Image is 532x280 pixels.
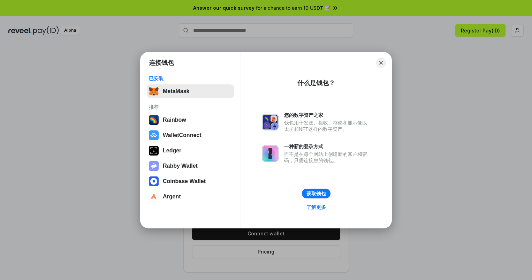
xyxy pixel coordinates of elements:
div: 推荐 [149,104,232,110]
div: Coinbase Wallet [163,178,206,184]
img: svg+xml,%3Csvg%20xmlns%3D%22http%3A%2F%2Fwww.w3.org%2F2000%2Fsvg%22%20width%3D%2228%22%20height%3... [149,146,159,156]
div: 已安装 [149,75,232,82]
div: 获取钱包 [306,190,326,197]
button: Ledger [147,144,234,158]
button: WalletConnect [147,128,234,142]
button: 获取钱包 [302,189,330,198]
img: svg+xml,%3Csvg%20xmlns%3D%22http%3A%2F%2Fwww.w3.org%2F2000%2Fsvg%22%20fill%3D%22none%22%20viewBox... [262,114,279,130]
button: Close [376,58,386,68]
div: 什么是钱包？ [297,79,335,87]
img: svg+xml,%3Csvg%20width%3D%22120%22%20height%3D%22120%22%20viewBox%3D%220%200%20120%20120%22%20fil... [149,115,159,125]
button: Rainbow [147,113,234,127]
img: svg+xml,%3Csvg%20xmlns%3D%22http%3A%2F%2Fwww.w3.org%2F2000%2Fsvg%22%20fill%3D%22none%22%20viewBox... [262,145,279,162]
a: 了解更多 [302,203,330,212]
div: Ledger [163,147,181,154]
div: 钱包用于发送、接收、存储和显示像以太坊和NFT这样的数字资产。 [284,120,371,132]
img: svg+xml,%3Csvg%20xmlns%3D%22http%3A%2F%2Fwww.w3.org%2F2000%2Fsvg%22%20fill%3D%22none%22%20viewBox... [149,161,159,171]
div: 了解更多 [306,204,326,210]
button: Argent [147,190,234,204]
button: MetaMask [147,84,234,98]
div: 您的数字资产之家 [284,112,371,118]
div: Rabby Wallet [163,163,198,169]
div: Argent [163,194,181,200]
button: Coinbase Wallet [147,174,234,188]
div: Rainbow [163,117,186,123]
img: svg+xml,%3Csvg%20width%3D%2228%22%20height%3D%2228%22%20viewBox%3D%220%200%2028%2028%22%20fill%3D... [149,130,159,140]
div: 一种新的登录方式 [284,143,371,150]
img: svg+xml,%3Csvg%20fill%3D%22none%22%20height%3D%2233%22%20viewBox%3D%220%200%2035%2033%22%20width%... [149,86,159,96]
img: svg+xml,%3Csvg%20width%3D%2228%22%20height%3D%2228%22%20viewBox%3D%220%200%2028%2028%22%20fill%3D... [149,192,159,202]
div: 而不是在每个网站上创建新的账户和密码，只需连接您的钱包。 [284,151,371,164]
img: svg+xml,%3Csvg%20width%3D%2228%22%20height%3D%2228%22%20viewBox%3D%220%200%2028%2028%22%20fill%3D... [149,176,159,186]
h1: 连接钱包 [149,59,174,67]
button: Rabby Wallet [147,159,234,173]
div: MetaMask [163,88,189,94]
div: WalletConnect [163,132,202,138]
